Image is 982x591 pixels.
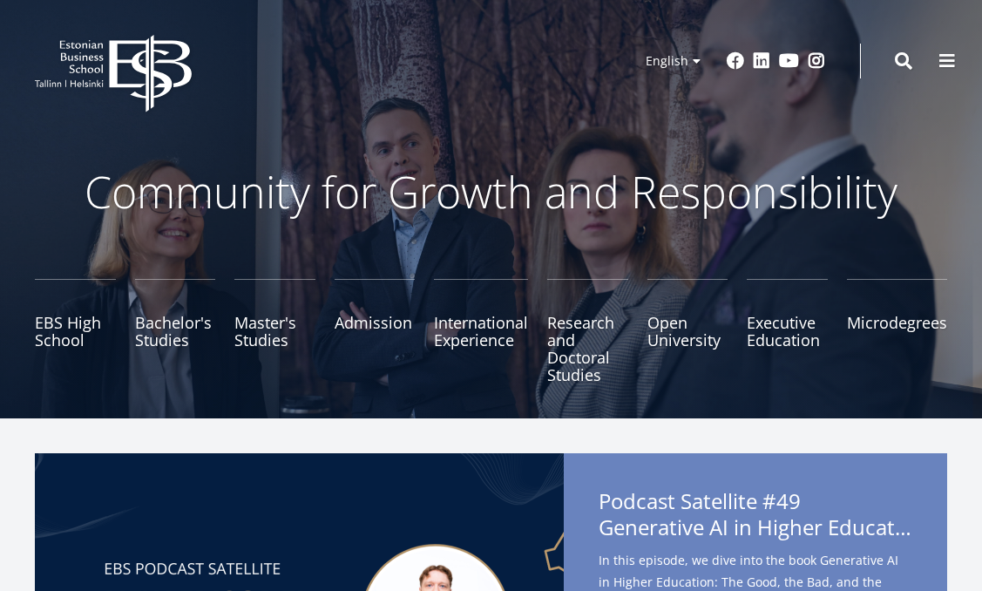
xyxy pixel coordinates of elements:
p: Community for Growth and Responsibility [35,166,947,218]
a: Executive Education [747,279,828,384]
span: Generative AI in Higher Education: The Good, the Bad, and the Ugly [599,514,912,540]
span: Podcast Satellite #49 [599,488,912,546]
a: Open University [647,279,728,384]
a: Master's Studies [234,279,315,384]
a: Youtube [779,52,799,70]
a: International Experience [434,279,528,384]
a: Research and Doctoral Studies [547,279,628,384]
a: Microdegrees [847,279,947,384]
a: Facebook [727,52,744,70]
a: Instagram [808,52,825,70]
a: Bachelor's Studies [135,279,216,384]
a: EBS High School [35,279,116,384]
a: Linkedin [753,52,770,70]
a: Admission [335,279,416,384]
